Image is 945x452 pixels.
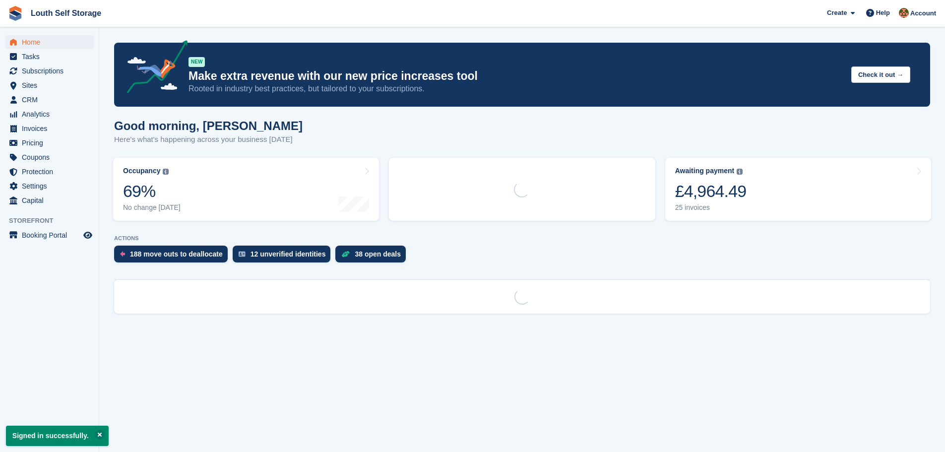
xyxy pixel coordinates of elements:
[189,57,205,67] div: NEW
[123,167,160,175] div: Occupancy
[5,165,94,179] a: menu
[233,246,336,267] a: 12 unverified identities
[82,229,94,241] a: Preview store
[130,250,223,258] div: 188 move outs to deallocate
[22,78,81,92] span: Sites
[22,150,81,164] span: Coupons
[239,251,246,257] img: verify_identity-adf6edd0f0f0b5bbfe63781bf79b02c33cf7c696d77639b501bdc392416b5a36.svg
[6,426,109,446] p: Signed in successfully.
[9,216,99,226] span: Storefront
[22,107,81,121] span: Analytics
[22,122,81,135] span: Invoices
[123,181,181,201] div: 69%
[5,179,94,193] a: menu
[827,8,847,18] span: Create
[675,203,747,212] div: 25 invoices
[737,169,743,175] img: icon-info-grey-7440780725fd019a000dd9b08b2336e03edf1995a4989e88bcd33f0948082b44.svg
[114,235,930,242] p: ACTIONS
[22,64,81,78] span: Subscriptions
[22,35,81,49] span: Home
[22,93,81,107] span: CRM
[5,107,94,121] a: menu
[189,83,843,94] p: Rooted in industry best practices, but tailored to your subscriptions.
[251,250,326,258] div: 12 unverified identities
[123,203,181,212] div: No change [DATE]
[120,251,125,257] img: move_outs_to_deallocate_icon-f764333ba52eb49d3ac5e1228854f67142a1ed5810a6f6cc68b1a99e826820c5.svg
[114,119,303,132] h1: Good morning, [PERSON_NAME]
[5,64,94,78] a: menu
[163,169,169,175] img: icon-info-grey-7440780725fd019a000dd9b08b2336e03edf1995a4989e88bcd33f0948082b44.svg
[22,50,81,64] span: Tasks
[22,165,81,179] span: Protection
[5,194,94,207] a: menu
[114,134,303,145] p: Here's what's happening across your business [DATE]
[27,5,105,21] a: Louth Self Storage
[22,179,81,193] span: Settings
[5,93,94,107] a: menu
[5,228,94,242] a: menu
[5,50,94,64] a: menu
[114,246,233,267] a: 188 move outs to deallocate
[5,122,94,135] a: menu
[22,136,81,150] span: Pricing
[5,136,94,150] a: menu
[899,8,909,18] img: Andy Smith
[876,8,890,18] span: Help
[22,228,81,242] span: Booking Portal
[675,181,747,201] div: £4,964.49
[119,40,188,97] img: price-adjustments-announcement-icon-8257ccfd72463d97f412b2fc003d46551f7dbcb40ab6d574587a9cd5c0d94...
[8,6,23,21] img: stora-icon-8386f47178a22dfd0bd8f6a31ec36ba5ce8667c1dd55bd0f319d3a0aa187defe.svg
[851,66,910,83] button: Check it out →
[113,158,379,221] a: Occupancy 69% No change [DATE]
[5,150,94,164] a: menu
[189,69,843,83] p: Make extra revenue with our new price increases tool
[5,78,94,92] a: menu
[675,167,735,175] div: Awaiting payment
[910,8,936,18] span: Account
[665,158,931,221] a: Awaiting payment £4,964.49 25 invoices
[341,251,350,258] img: deal-1b604bf984904fb50ccaf53a9ad4b4a5d6e5aea283cecdc64d6e3604feb123c2.svg
[335,246,411,267] a: 38 open deals
[5,35,94,49] a: menu
[355,250,401,258] div: 38 open deals
[22,194,81,207] span: Capital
